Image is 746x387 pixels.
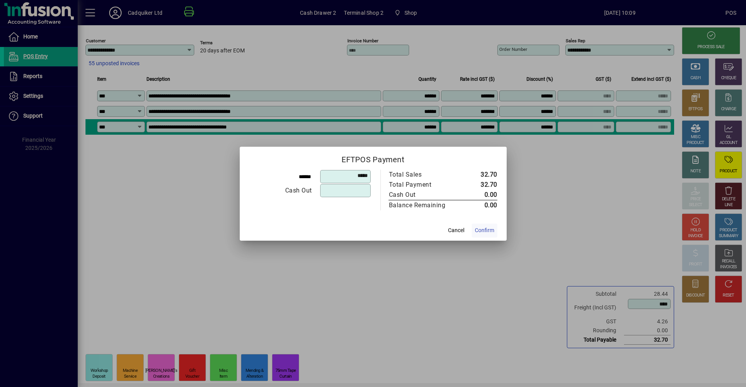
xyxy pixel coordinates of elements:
[389,190,454,200] div: Cash Out
[462,180,497,190] td: 32.70
[462,190,497,200] td: 0.00
[472,224,497,238] button: Confirm
[249,186,312,195] div: Cash Out
[444,224,469,238] button: Cancel
[462,200,497,210] td: 0.00
[389,180,462,190] td: Total Payment
[448,226,464,234] span: Cancel
[462,170,497,180] td: 32.70
[475,226,494,234] span: Confirm
[240,147,507,169] h2: EFTPOS Payment
[389,170,462,180] td: Total Sales
[389,201,454,210] div: Balance Remaining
